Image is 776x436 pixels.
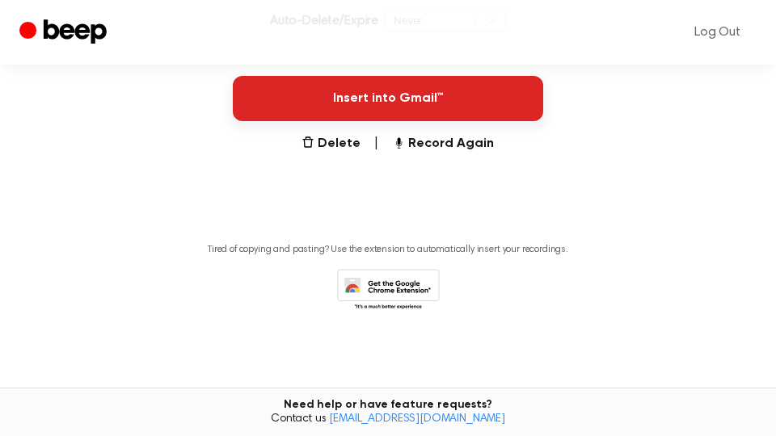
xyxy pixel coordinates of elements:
[678,13,757,52] a: Log Out
[392,134,494,153] button: Record Again
[233,76,543,121] button: Insert into Gmail™
[302,134,361,153] button: Delete
[10,413,766,427] span: Contact us
[208,244,568,256] p: Tired of copying and pasting? Use the extension to automatically insert your recordings.
[329,413,505,425] a: [EMAIL_ADDRESS][DOMAIN_NAME]
[373,134,379,153] span: |
[19,17,111,48] a: Beep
